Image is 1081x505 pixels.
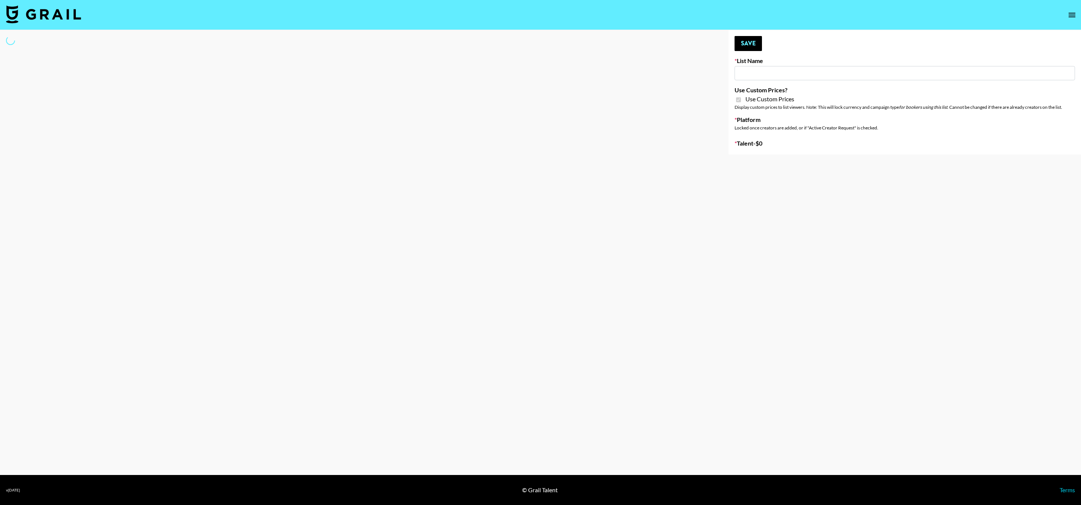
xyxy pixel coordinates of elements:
label: Use Custom Prices? [735,86,1075,94]
div: Display custom prices to list viewers. Note: This will lock currency and campaign type . Cannot b... [735,104,1075,110]
div: Locked once creators are added, or if "Active Creator Request" is checked. [735,125,1075,131]
button: open drawer [1064,8,1079,23]
label: List Name [735,57,1075,65]
img: Grail Talent [6,5,81,23]
a: Terms [1060,486,1075,493]
div: v [DATE] [6,488,20,493]
em: for bookers using this list [899,104,947,110]
label: Talent - $ 0 [735,140,1075,147]
button: Save [735,36,762,51]
div: © Grail Talent [522,486,558,494]
label: Platform [735,116,1075,123]
span: Use Custom Prices [745,95,794,103]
